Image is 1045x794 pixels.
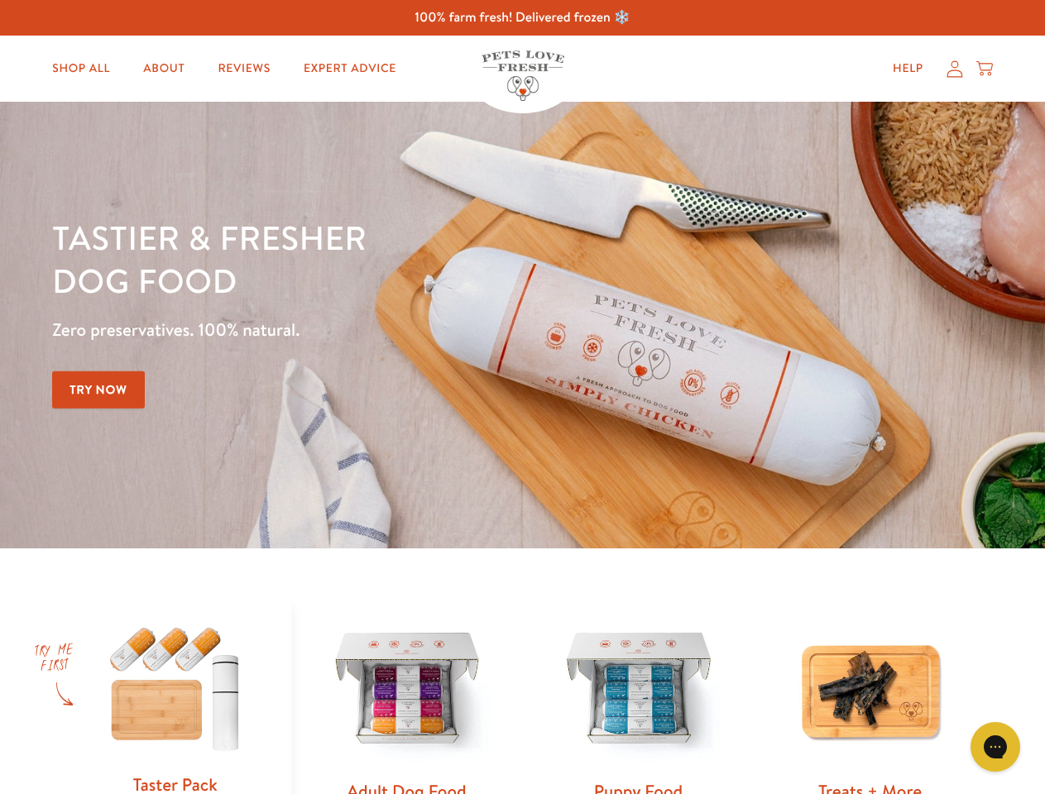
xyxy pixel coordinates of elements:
[962,716,1028,777] iframe: Gorgias live chat messenger
[290,52,410,85] a: Expert Advice
[880,52,937,85] a: Help
[482,50,564,101] img: Pets Love Fresh
[52,315,679,345] p: Zero preservatives. 100% natural.
[204,52,283,85] a: Reviews
[130,52,198,85] a: About
[52,216,679,302] h1: Tastier & fresher dog food
[52,371,145,409] a: Try Now
[39,52,123,85] a: Shop All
